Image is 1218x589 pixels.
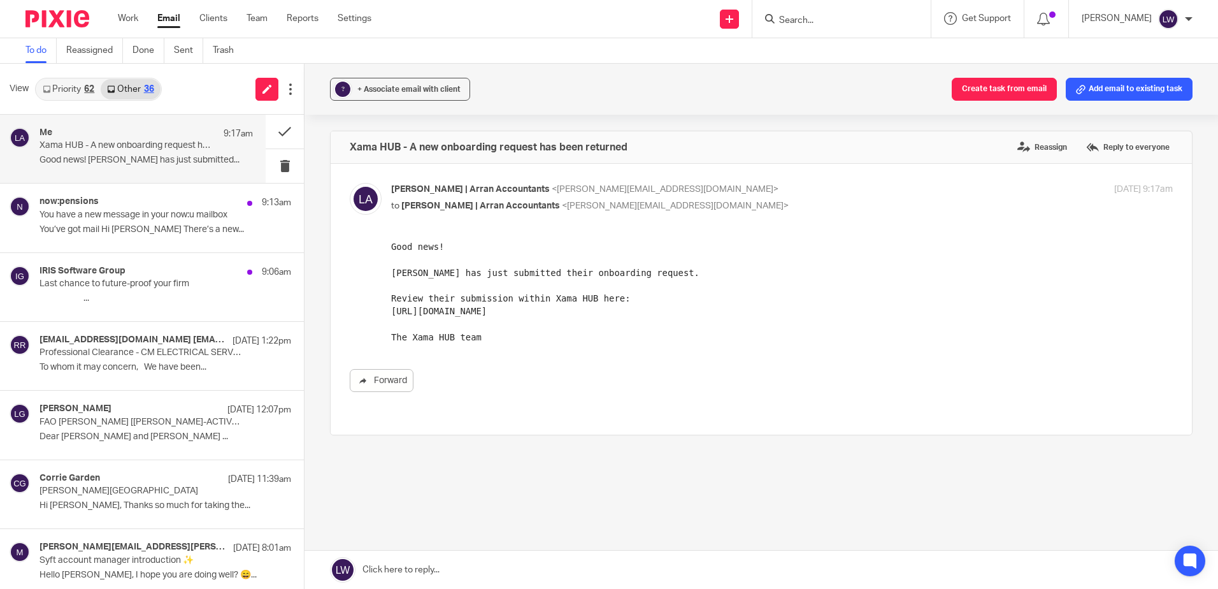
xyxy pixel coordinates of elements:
[39,293,291,304] p: ͏ ͏ ͏ ͏ ͏ ͏ ͏ ͏ ͏ ͏ ͏ ͏ ͏ ͏ ͏ ͏ ͏ ͏ ͏ ͏ ͏ ͏ ͏ ͏...
[39,542,227,553] h4: [PERSON_NAME][EMAIL_ADDRESS][PERSON_NAME][DOMAIN_NAME]
[39,279,241,289] p: Last chance to future-proof your firm
[39,432,291,442] p: Dear [PERSON_NAME] and [PERSON_NAME] ...
[10,196,30,217] img: svg%3E
[133,38,164,63] a: Done
[10,542,30,562] img: svg%3E
[1082,12,1152,25] p: [PERSON_NAME]
[350,369,413,392] a: Forward
[10,335,30,355] img: svg%3E
[39,155,253,166] p: Good news! [PERSON_NAME] has just submitted...
[39,473,100,484] h4: Corrie Garden
[84,85,94,94] div: 62
[552,185,778,194] span: <[PERSON_NAME][EMAIL_ADDRESS][DOMAIN_NAME]>
[227,404,291,416] p: [DATE] 12:07pm
[39,555,241,566] p: Syft account manager introduction ✨
[778,15,892,27] input: Search
[39,347,241,358] p: Professional Clearance - CM ELECTRICAL SERVICES ([GEOGRAPHIC_DATA]) LTD
[199,12,227,25] a: Clients
[39,266,125,277] h4: IRIS Software Group
[335,82,350,97] div: ?
[1066,78,1193,101] button: Add email to existing task
[350,183,382,215] img: svg%3E
[174,38,203,63] a: Sent
[144,85,154,94] div: 36
[562,201,789,210] span: <[PERSON_NAME][EMAIL_ADDRESS][DOMAIN_NAME]>
[962,14,1011,23] span: Get Support
[39,224,291,235] p: You’ve got mail Hi [PERSON_NAME] There’s a new...
[39,362,291,373] p: To whom it may concern, We have been...
[101,79,160,99] a: Other36
[157,12,180,25] a: Email
[36,79,101,99] a: Priority62
[39,335,226,345] h4: [EMAIL_ADDRESS][DOMAIN_NAME] [EMAIL_ADDRESS][DOMAIN_NAME]
[39,417,241,428] p: FAO [PERSON_NAME] [[PERSON_NAME]-ACTIVE.FID5257894]
[39,404,111,414] h4: [PERSON_NAME]
[233,542,291,555] p: [DATE] 8:01am
[39,210,241,221] p: You have a new message in your now:u mailbox
[39,196,99,207] h4: now:pensions
[287,12,319,25] a: Reports
[1083,138,1173,157] label: Reply to everyone
[213,38,243,63] a: Trash
[39,140,210,151] p: Xama HUB - A new onboarding request has been returned
[401,201,560,210] span: [PERSON_NAME] | Arran Accountants
[224,127,253,140] p: 9:17am
[10,82,29,96] span: View
[10,127,30,148] img: svg%3E
[1114,183,1173,196] p: [DATE] 9:17am
[357,85,461,93] span: + Associate email with client
[1158,9,1179,29] img: svg%3E
[10,473,30,493] img: svg%3E
[391,201,399,210] span: to
[350,141,627,154] h4: Xama HUB - A new onboarding request has been returned
[391,185,550,194] span: [PERSON_NAME] | Arran Accountants
[247,12,268,25] a: Team
[10,266,30,286] img: svg%3E
[338,12,371,25] a: Settings
[118,12,138,25] a: Work
[39,500,291,511] p: Hi [PERSON_NAME], Thanks so much for taking the...
[1014,138,1070,157] label: Reassign
[25,10,89,27] img: Pixie
[10,404,30,424] img: svg%3E
[39,570,291,581] p: Hello [PERSON_NAME], I hope you are doing well? 😄...
[330,78,470,101] button: ? + Associate email with client
[25,38,57,63] a: To do
[262,266,291,279] p: 9:06am
[262,196,291,209] p: 9:13am
[39,127,52,138] h4: Me
[233,335,291,347] p: [DATE] 1:22pm
[228,473,291,486] p: [DATE] 11:39am
[66,38,123,63] a: Reassigned
[952,78,1057,101] button: Create task from email
[39,486,241,497] p: [PERSON_NAME][GEOGRAPHIC_DATA]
